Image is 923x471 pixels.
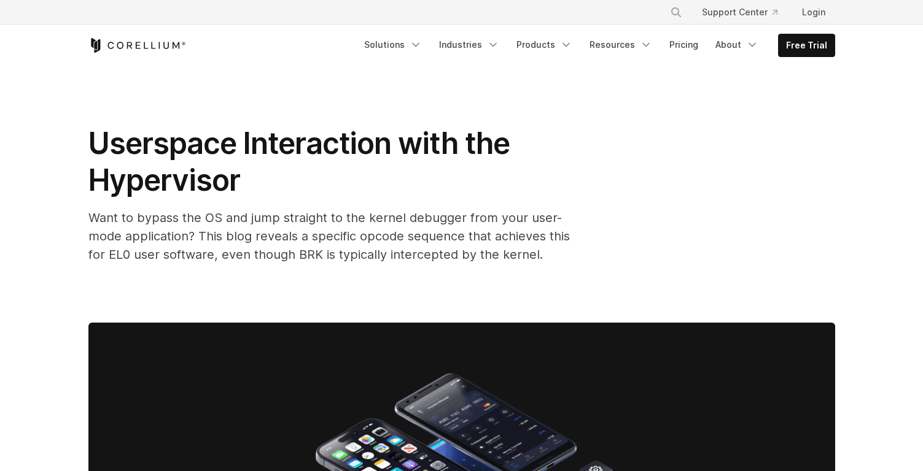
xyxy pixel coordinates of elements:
div: Navigation Menu [655,1,835,23]
a: Industries [432,34,507,56]
a: Pricing [662,34,706,56]
span: Userspace Interaction with the Hypervisor [88,125,510,198]
a: Solutions [357,34,429,56]
a: Login [792,1,835,23]
button: Search [665,1,687,23]
a: Products [509,34,580,56]
a: Free Trial [779,34,835,56]
a: Resources [582,34,660,56]
a: Corellium Home [88,38,186,53]
div: Navigation Menu [357,34,835,57]
span: Want to bypass the OS and jump straight to the kernel debugger from your user-mode application? T... [88,210,570,262]
a: About [708,34,766,56]
a: Support Center [692,1,787,23]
